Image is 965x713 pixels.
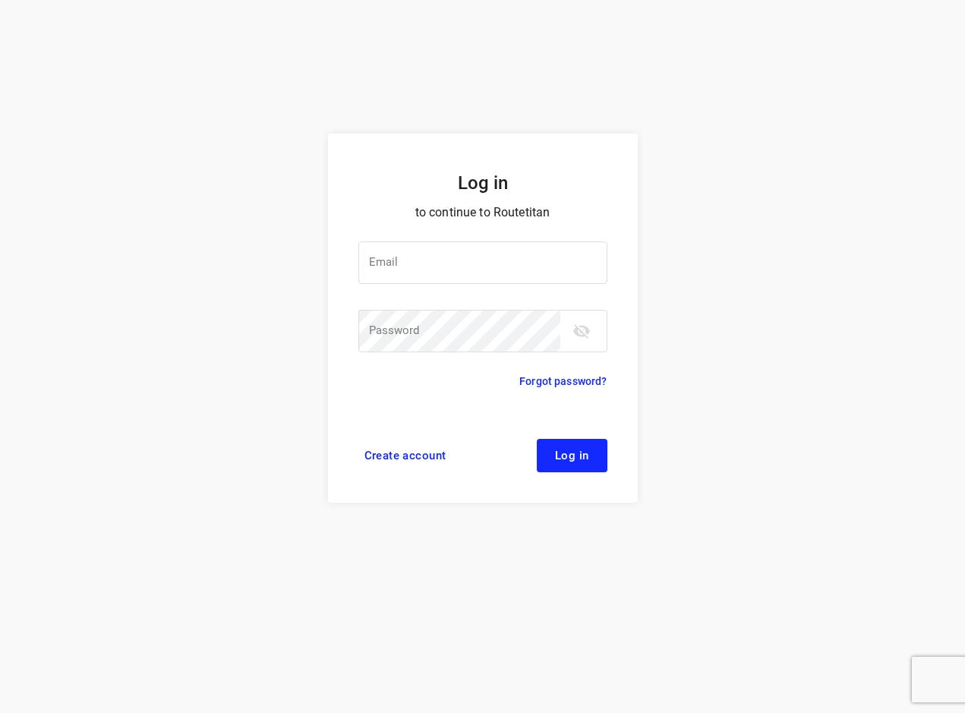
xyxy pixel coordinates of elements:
a: Forgot password? [519,372,607,390]
span: Log in [555,450,589,462]
h5: Log in [358,170,607,196]
span: Create account [364,450,446,462]
a: Routetitan [422,73,544,101]
p: to continue to Routetitan [358,202,607,223]
a: Create account [358,439,453,472]
button: Log in [537,439,607,472]
img: Routetitan [422,73,544,97]
button: toggle password visibility [566,316,597,346]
